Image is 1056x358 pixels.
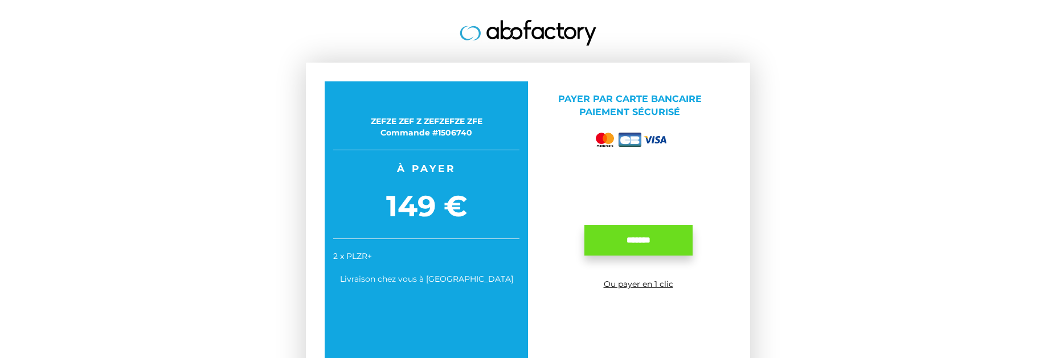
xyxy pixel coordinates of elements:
[460,20,596,46] img: logo.jpg
[333,116,519,127] div: ZEFZE ZEF Z ZEFZEFZE ZFE
[537,93,723,119] p: Payer par Carte bancaire
[333,273,519,285] div: Livraison chez vous à [GEOGRAPHIC_DATA]
[594,130,616,149] img: mastercard.png
[619,133,641,147] img: cb.png
[333,186,519,227] span: 149 €
[644,136,666,143] img: visa.png
[579,106,680,117] span: Paiement sécurisé
[333,127,519,138] div: Commande #1506740
[333,162,519,175] span: À payer
[604,279,673,289] a: Ou payer en 1 clic
[333,250,519,262] div: 2 x PLZR+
